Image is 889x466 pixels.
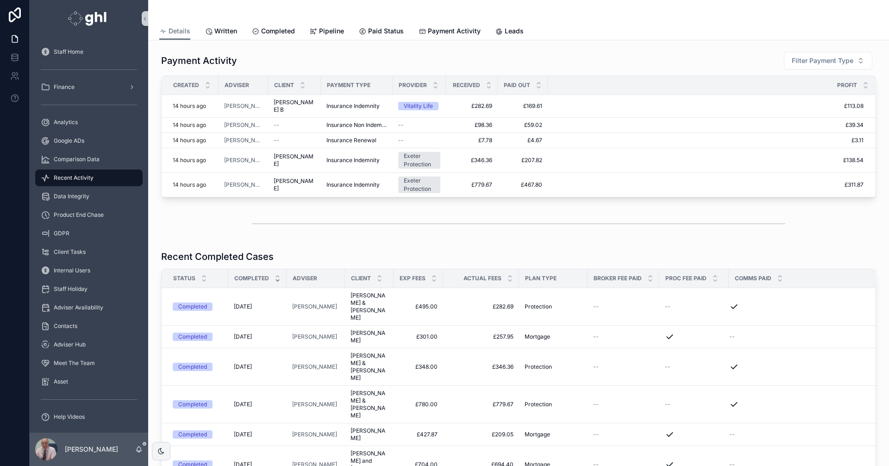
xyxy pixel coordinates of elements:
[593,333,599,340] span: --
[234,275,269,282] span: Completed
[173,157,213,164] a: 14 hours ago
[525,363,552,371] span: Protection
[161,54,237,67] h1: Payment Activity
[292,333,337,340] a: [PERSON_NAME]
[54,83,75,91] span: Finance
[792,56,853,65] span: Filter Payment Type
[525,363,582,371] a: Protection
[525,401,582,408] a: Protection
[292,303,339,310] a: [PERSON_NAME]
[224,137,263,144] a: [PERSON_NAME]
[54,156,100,163] span: Comparison Data
[449,431,513,438] a: £209.05
[351,390,388,419] a: [PERSON_NAME] & [PERSON_NAME]
[449,401,513,408] a: £779.67
[292,431,337,438] span: [PERSON_NAME]
[548,157,864,164] a: £138.54
[593,363,599,371] span: --
[35,151,143,168] a: Comparison Data
[224,181,263,189] a: [PERSON_NAME]
[274,121,315,129] a: --
[548,137,864,144] span: £3.11
[54,248,86,256] span: Client Tasks
[224,121,263,129] span: [PERSON_NAME]
[178,333,207,341] div: Completed
[503,137,542,144] span: £4.67
[451,181,492,189] a: £779.67
[274,177,315,192] a: [PERSON_NAME]
[274,82,294,89] span: Client
[525,333,550,340] span: Mortgage
[35,299,143,316] a: Adviser Availability
[274,99,315,113] a: [PERSON_NAME] B
[399,431,438,438] a: £427.87
[503,121,542,129] span: £59.02
[593,363,654,371] a: --
[224,102,263,110] a: [PERSON_NAME]
[35,114,143,131] a: Analytics
[225,82,249,89] span: Adviser
[173,137,213,144] a: 14 hours ago
[351,427,388,442] a: [PERSON_NAME]
[449,303,513,310] span: £282.69
[292,333,339,340] a: [PERSON_NAME]
[548,181,864,189] a: £311.87
[525,431,550,438] span: Mortgage
[449,363,513,371] a: £346.36
[54,285,88,293] span: Staff Holiday
[224,157,263,164] span: [PERSON_NAME]
[548,121,864,129] a: £39.34
[173,333,223,341] a: Completed
[292,401,337,408] span: [PERSON_NAME]
[68,11,109,26] img: App logo
[274,121,279,129] span: --
[234,363,281,371] a: [DATE]
[35,355,143,372] a: Meet The Team
[292,363,337,371] span: [PERSON_NAME]
[399,303,438,310] a: £495.00
[593,431,654,438] a: --
[326,137,376,144] span: Insurance Renewal
[54,193,89,200] span: Data Integrity
[419,23,481,41] a: Payment Activity
[274,153,315,168] a: [PERSON_NAME]
[505,26,524,36] span: Leads
[326,121,387,129] a: Insurance Non Indemnity
[729,333,864,340] a: --
[173,137,206,144] p: 14 hours ago
[173,430,223,439] a: Completed
[173,157,206,164] p: 14 hours ago
[428,26,481,36] span: Payment Activity
[837,82,857,89] span: Profit
[463,275,501,282] span: Actual Fees
[525,401,552,408] span: Protection
[735,275,771,282] span: Comms Paid
[35,281,143,297] a: Staff Holiday
[503,102,542,110] span: £169.61
[399,363,438,371] span: £348.00
[54,378,68,385] span: Asset
[292,431,339,438] a: [PERSON_NAME]
[234,333,281,340] a: [DATE]
[451,121,492,129] a: £98.36
[173,82,199,89] span: Created
[351,275,371,282] span: Client
[54,48,83,56] span: Staff Home
[35,207,143,223] a: Product End Chase
[398,152,440,169] a: Exeter Protection
[234,431,252,438] span: [DATE]
[326,102,387,110] a: Insurance Indemnity
[665,303,723,310] a: --
[400,275,426,282] span: Exp Fees
[54,322,77,330] span: Contacts
[54,359,95,367] span: Meet The Team
[35,373,143,390] a: Asset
